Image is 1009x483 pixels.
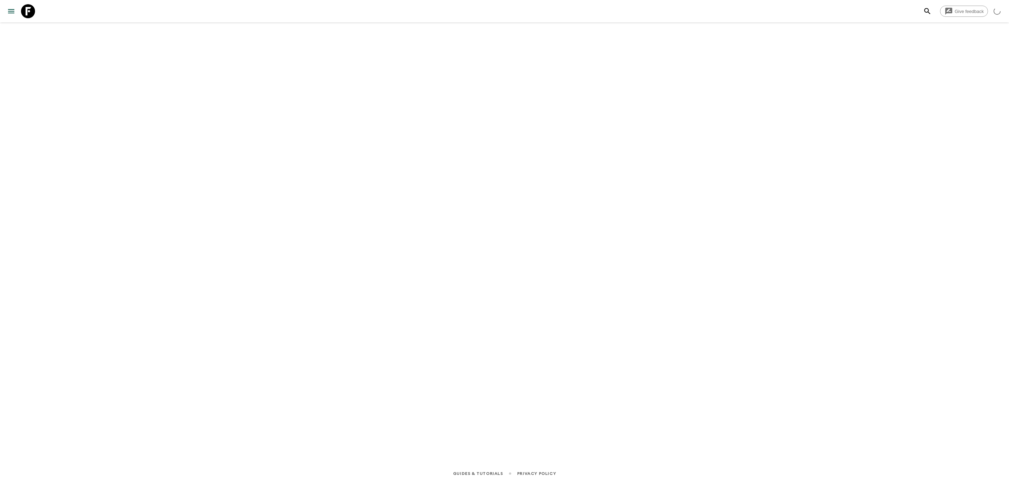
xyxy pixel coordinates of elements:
button: search adventures [920,4,934,18]
a: Privacy Policy [517,470,556,477]
a: Guides & Tutorials [453,470,503,477]
button: menu [4,4,18,18]
span: Give feedback [951,9,988,14]
a: Give feedback [940,6,988,17]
